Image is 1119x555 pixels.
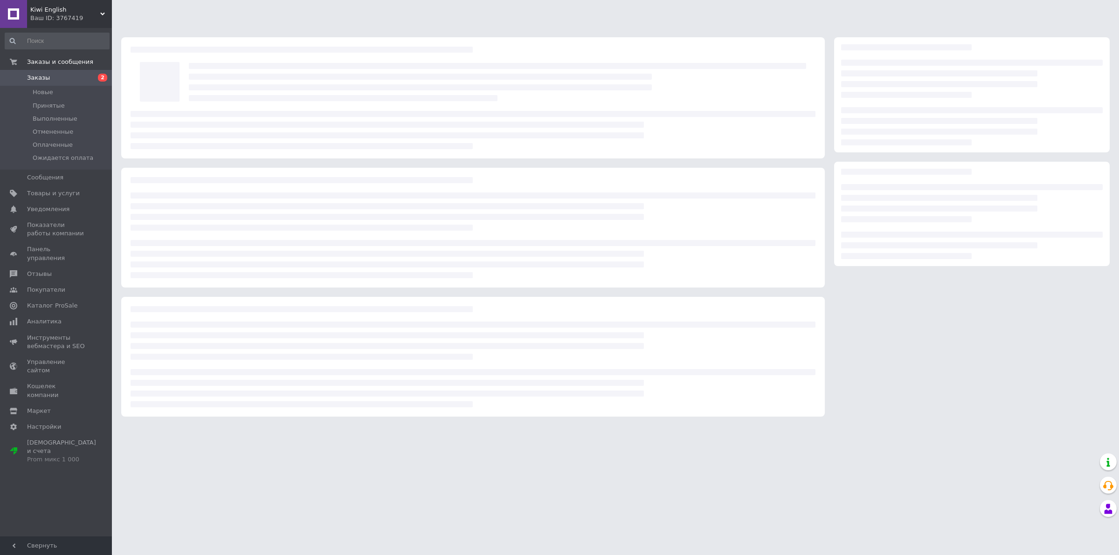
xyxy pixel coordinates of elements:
[27,382,86,399] span: Кошелек компании
[27,221,86,238] span: Показатели работы компании
[27,317,62,326] span: Аналитика
[27,270,52,278] span: Отзывы
[30,6,100,14] span: Kiwi English
[27,439,96,464] span: [DEMOGRAPHIC_DATA] и счета
[33,154,93,162] span: Ожидается оплата
[33,128,73,136] span: Отмененные
[33,88,53,96] span: Новые
[27,358,86,375] span: Управление сайтом
[27,189,80,198] span: Товары и услуги
[27,58,93,66] span: Заказы и сообщения
[27,334,86,350] span: Инструменты вебмастера и SEO
[27,205,69,213] span: Уведомления
[27,173,63,182] span: Сообщения
[33,115,77,123] span: Выполненные
[33,141,73,149] span: Оплаченные
[27,301,77,310] span: Каталог ProSale
[27,423,61,431] span: Настройки
[27,74,50,82] span: Заказы
[27,286,65,294] span: Покупатели
[27,407,51,415] span: Маркет
[27,455,96,464] div: Prom микс 1 000
[30,14,112,22] div: Ваш ID: 3767419
[98,74,107,82] span: 2
[5,33,110,49] input: Поиск
[33,102,65,110] span: Принятые
[27,245,86,262] span: Панель управления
